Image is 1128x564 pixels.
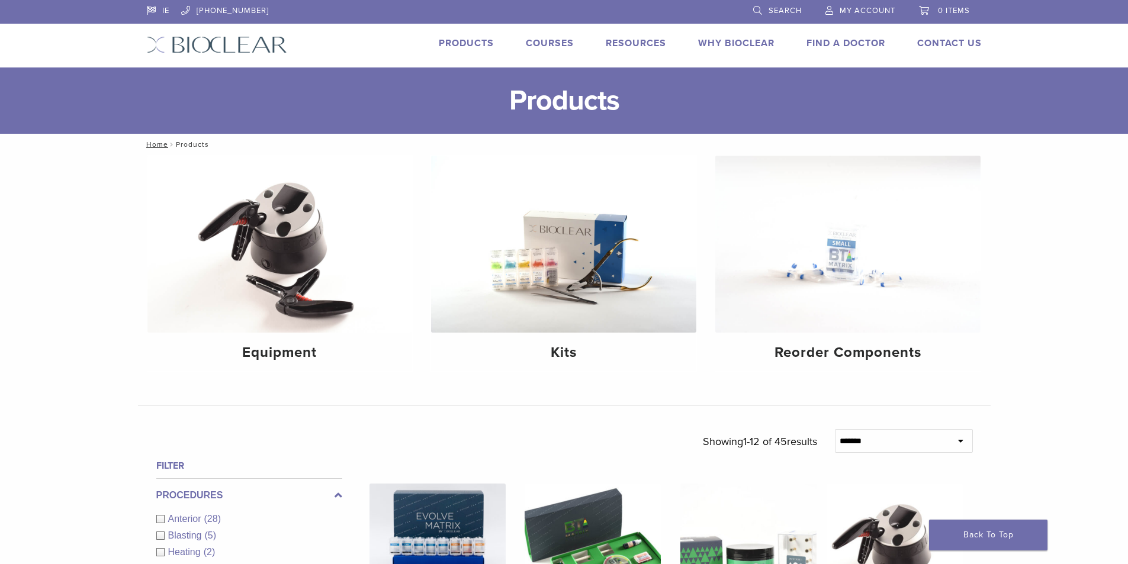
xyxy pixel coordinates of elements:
a: Why Bioclear [698,37,775,49]
a: Home [143,140,168,149]
span: Anterior [168,514,204,524]
p: Showing results [703,429,817,454]
h4: Kits [441,342,687,363]
img: Kits [431,156,696,333]
a: Reorder Components [715,156,981,371]
a: Contact Us [917,37,982,49]
span: 0 items [938,6,970,15]
a: Courses [526,37,574,49]
nav: Products [138,134,991,155]
span: / [168,141,176,147]
img: Reorder Components [715,156,981,333]
span: My Account [840,6,895,15]
a: Equipment [147,156,413,371]
span: Search [769,6,802,15]
img: Equipment [147,156,413,333]
a: Find A Doctor [806,37,885,49]
h4: Equipment [157,342,403,363]
a: Back To Top [929,520,1047,550]
label: Procedures [156,488,342,502]
span: (28) [204,514,221,524]
h4: Filter [156,459,342,473]
a: Kits [431,156,696,371]
h4: Reorder Components [725,342,971,363]
span: 1-12 of 45 [743,435,787,448]
a: Resources [606,37,666,49]
a: Products [439,37,494,49]
span: Blasting [168,530,205,540]
img: Bioclear [147,36,287,53]
span: Heating [168,547,204,557]
span: (2) [204,547,216,557]
span: (5) [204,530,216,540]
